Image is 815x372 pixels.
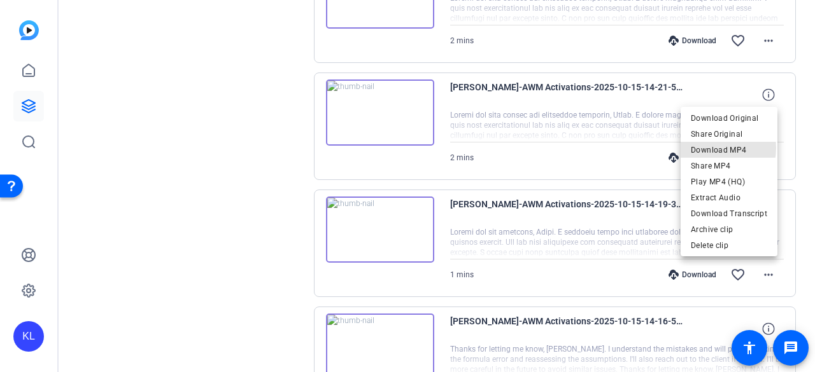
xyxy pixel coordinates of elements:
[691,111,767,126] span: Download Original
[691,127,767,142] span: Share Original
[691,190,767,205] span: Extract Audio
[691,174,767,189] span: Play MP4 (HQ)
[691,222,767,237] span: Archive clip
[691,238,767,253] span: Delete clip
[691,142,767,158] span: Download MP4
[691,158,767,174] span: Share MP4
[691,206,767,221] span: Download Transcript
